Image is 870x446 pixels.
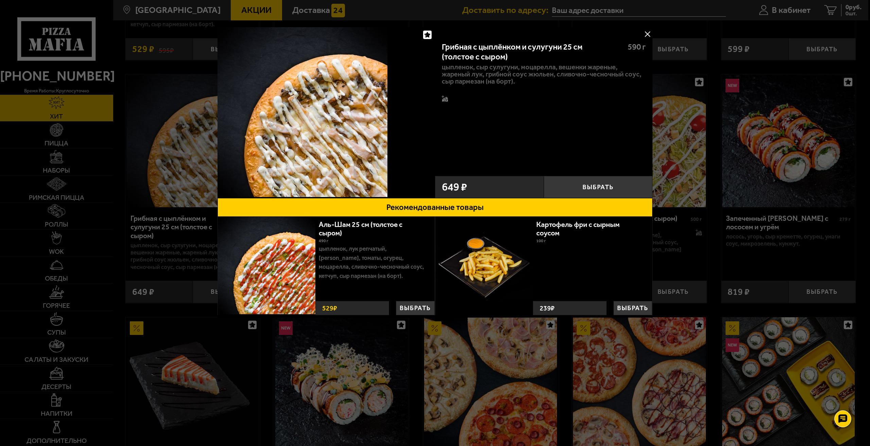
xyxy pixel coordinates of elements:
span: 100 г [536,238,546,243]
img: Грибная с цыплёнком и сулугуни 25 см (толстое с сыром) [217,27,387,197]
a: Картофель фри с сырным соусом [536,220,620,237]
button: Рекомендованные товары [217,198,652,217]
button: Выбрать [396,301,435,315]
div: Грибная с цыплёнком и сулугуни 25 см (толстое с сыром) [442,42,621,62]
span: 649 ₽ [442,181,467,192]
strong: 239 ₽ [538,301,556,315]
button: Выбрать [544,176,652,198]
a: Грибная с цыплёнком и сулугуни 25 см (толстое с сыром) [217,27,435,198]
span: 490 г [319,238,328,243]
button: Выбрать [613,301,652,315]
p: цыпленок, лук репчатый, [PERSON_NAME], томаты, огурец, моцарелла, сливочно-чесночный соус, кетчуп... [319,244,430,281]
a: Аль-Шам 25 см (толстое с сыром) [319,220,402,237]
strong: 529 ₽ [320,301,339,315]
p: цыпленок, сыр сулугуни, моцарелла, вешенки жареные, жареный лук, грибной соус Жюльен, сливочно-че... [442,64,646,85]
span: 590 г [628,42,646,52]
